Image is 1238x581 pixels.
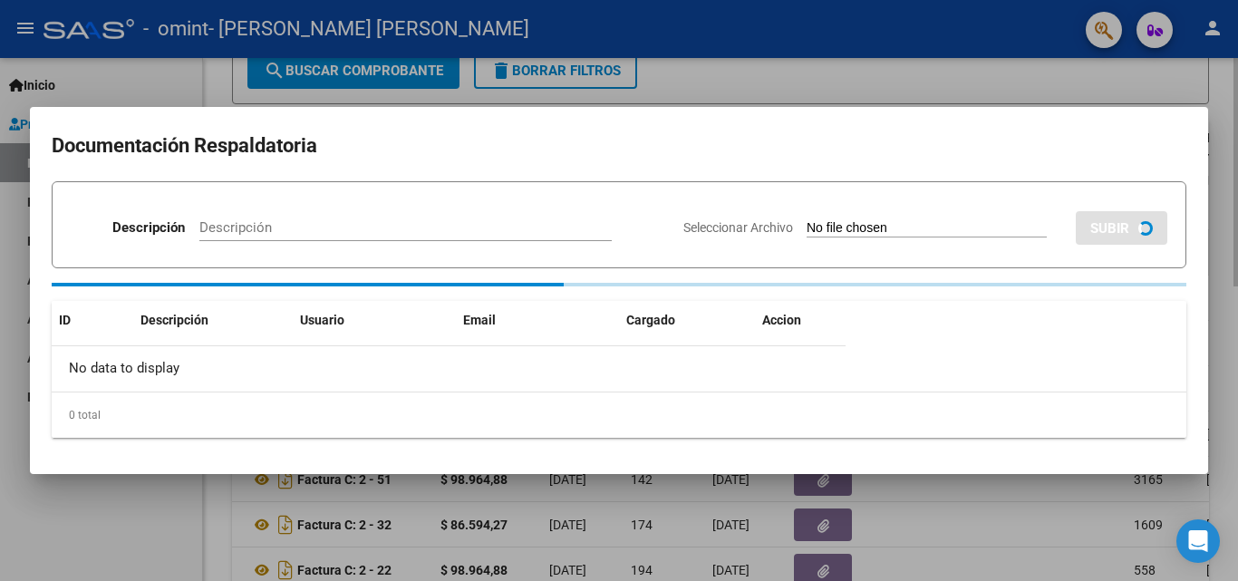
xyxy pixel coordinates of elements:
[52,392,1186,438] div: 0 total
[755,301,846,340] datatable-header-cell: Accion
[463,313,496,327] span: Email
[112,218,185,238] p: Descripción
[52,301,133,340] datatable-header-cell: ID
[59,313,71,327] span: ID
[1090,220,1129,237] span: SUBIR
[683,220,793,235] span: Seleccionar Archivo
[140,313,208,327] span: Descripción
[300,313,344,327] span: Usuario
[1176,519,1220,563] div: Open Intercom Messenger
[293,301,456,340] datatable-header-cell: Usuario
[619,301,755,340] datatable-header-cell: Cargado
[52,346,846,392] div: No data to display
[762,313,801,327] span: Accion
[52,129,1186,163] h2: Documentación Respaldatoria
[626,313,675,327] span: Cargado
[1076,211,1167,245] button: SUBIR
[456,301,619,340] datatable-header-cell: Email
[133,301,293,340] datatable-header-cell: Descripción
